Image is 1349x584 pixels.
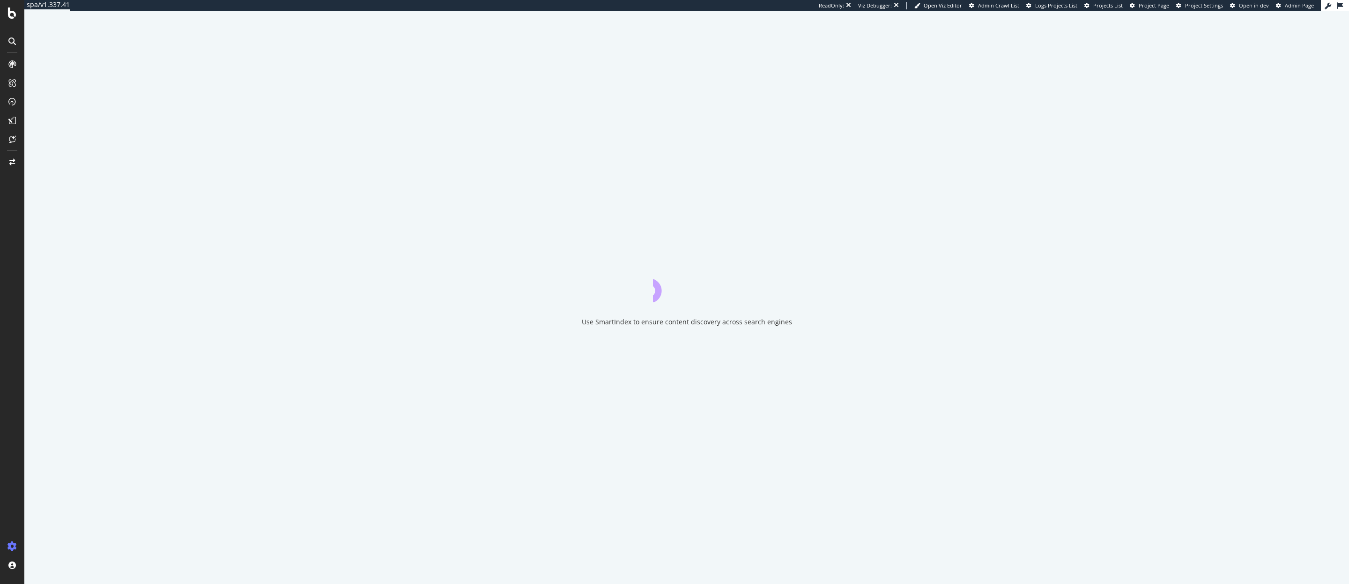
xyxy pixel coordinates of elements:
span: Project Settings [1185,2,1223,9]
span: Logs Projects List [1035,2,1077,9]
div: Viz Debugger: [858,2,892,9]
span: Projects List [1093,2,1123,9]
span: Open Viz Editor [924,2,962,9]
a: Admin Page [1276,2,1314,9]
span: Admin Crawl List [978,2,1019,9]
a: Open in dev [1230,2,1269,9]
a: Open Viz Editor [914,2,962,9]
span: Project Page [1139,2,1169,9]
a: Logs Projects List [1026,2,1077,9]
span: Admin Page [1285,2,1314,9]
div: ReadOnly: [819,2,844,9]
span: Open in dev [1239,2,1269,9]
div: animation [653,269,720,302]
a: Project Page [1130,2,1169,9]
a: Projects List [1084,2,1123,9]
a: Admin Crawl List [969,2,1019,9]
a: Project Settings [1176,2,1223,9]
div: Use SmartIndex to ensure content discovery across search engines [582,317,792,327]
